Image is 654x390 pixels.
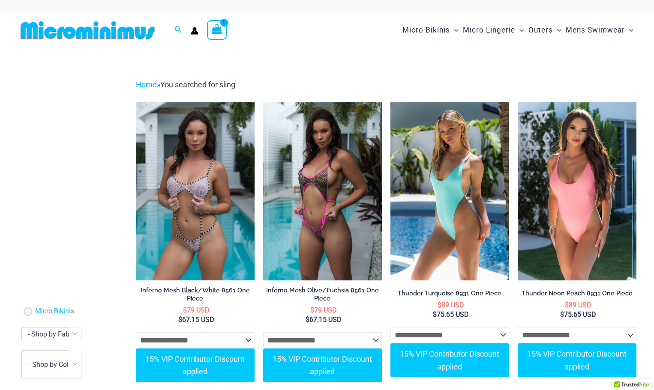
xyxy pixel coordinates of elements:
a: Thunder Turquoise 8931 One Piece [390,289,509,301]
span: Mens Swimwear [566,19,625,41]
span: Menu Toggle [625,19,633,41]
h2: Inferno Mesh Olive/Fuchsia 8561 One Piece [263,286,382,302]
a: Micro BikinisMenu ToggleMenu Toggle [400,17,461,43]
span: - Shop by Fabric [21,327,81,341]
span: $ [565,301,569,309]
span: Micro Lingerie [463,19,515,41]
a: Micro LingerieMenu ToggleMenu Toggle [461,17,526,43]
a: Micro Bikinis [35,307,74,316]
a: Thunder Neon Peach 8931 One Piece 01Thunder Neon Peach 8931 One Piece 03Thunder Neon Peach 8931 O... [518,102,636,280]
div: 15% VIP Contributor Discount applied [522,348,632,373]
bdi: 89 USD [565,301,591,309]
span: $ [310,306,314,314]
a: Thunder Neon Peach 8931 One Piece [518,289,636,301]
span: - Shop by Color [22,351,81,378]
span: Menu Toggle [450,19,459,41]
a: Inferno Mesh Black/White 8561 One Piece [136,286,255,306]
div: 15% VIP Contributor Discount applied [395,348,505,373]
a: Search icon link [174,25,182,36]
span: - Shop by Fabric [22,327,81,341]
span: Micro Bikinis [402,19,450,41]
img: Thunder Neon Peach 8931 One Piece 01 [518,102,636,280]
h2: Thunder Neon Peach 8931 One Piece [518,289,636,298]
span: - Shop by Fabric [28,330,77,338]
a: Mens SwimwearMenu ToggleMenu Toggle [564,17,636,43]
a: Inferno Mesh Black White 8561 One Piece 05Inferno Mesh Black White 8561 One Piece 08Inferno Mesh ... [136,102,255,280]
nav: Site Navigation [399,16,637,45]
a: Account icon link [191,27,198,35]
span: You searched for sling [160,80,235,89]
span: $ [178,316,182,324]
bdi: 75.65 USD [433,310,469,319]
a: OutersMenu ToggleMenu Toggle [526,17,564,43]
span: - Shop by Color [29,360,75,369]
a: Inferno Mesh Olive Fuchsia 8561 One Piece 02Inferno Mesh Olive Fuchsia 8561 One Piece 07Inferno M... [263,102,382,280]
span: - Shop by Color [21,350,81,378]
bdi: 79 USD [310,306,337,314]
span: $ [306,316,309,324]
span: Menu Toggle [515,19,524,41]
bdi: 67.15 USD [178,316,214,324]
span: Menu Toggle [553,19,561,41]
img: Thunder Turquoise 8931 One Piece 03 [390,102,509,280]
img: MM SHOP LOGO FLAT [17,21,158,40]
a: Inferno Mesh Olive/Fuchsia 8561 One Piece [263,286,382,306]
a: Home [136,80,157,89]
img: Inferno Mesh Olive Fuchsia 8561 One Piece 02 [263,102,382,280]
span: » [136,80,235,89]
bdi: 89 USD [438,301,464,309]
iframe: TrustedSite Certified [21,71,99,243]
span: $ [560,310,564,319]
a: Thunder Turquoise 8931 One Piece 03Thunder Turquoise 8931 One Piece 05Thunder Turquoise 8931 One ... [390,102,509,280]
bdi: 75.65 USD [560,310,596,319]
div: 15% VIP Contributor Discount applied [267,353,378,378]
img: Inferno Mesh Black White 8561 One Piece 05 [136,102,255,280]
span: $ [183,306,187,314]
span: $ [433,310,437,319]
bdi: 67.15 USD [306,316,342,324]
div: 15% VIP Contributor Discount applied [140,353,250,378]
h2: Inferno Mesh Black/White 8561 One Piece [136,286,255,302]
a: View Shopping Cart, 1 items [207,20,227,40]
bdi: 79 USD [183,306,210,314]
span: $ [438,301,441,309]
h2: Thunder Turquoise 8931 One Piece [390,289,509,298]
span: Outers [528,19,553,41]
